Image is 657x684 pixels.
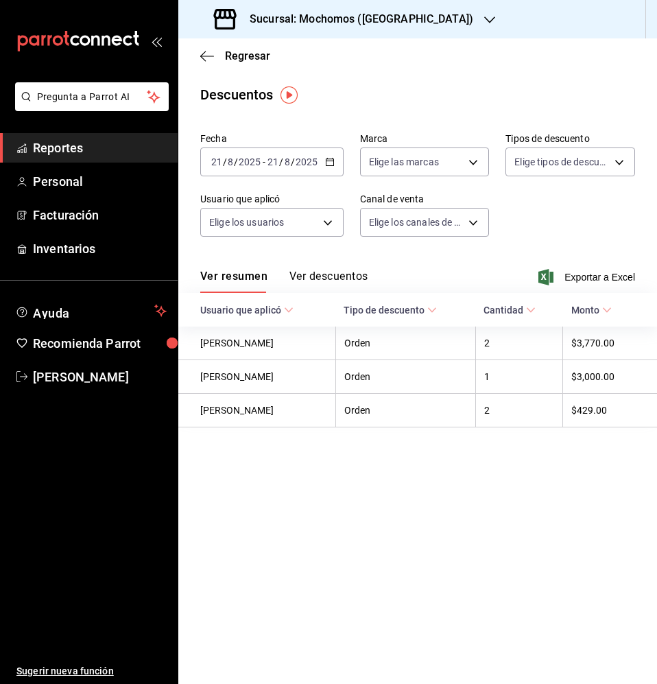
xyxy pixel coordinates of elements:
[151,36,162,47] button: open_drawer_menu
[33,303,149,319] span: Ayuda
[200,49,270,62] button: Regresar
[335,360,475,394] th: Orden
[291,156,295,167] span: /
[335,327,475,360] th: Orden
[227,156,234,167] input: --
[225,49,270,62] span: Regresar
[369,215,464,229] span: Elige los canales de venta
[234,156,238,167] span: /
[344,305,437,316] span: Tipo de descuento
[200,305,294,316] span: Usuario que aplicó
[360,194,490,204] label: Canal de venta
[10,99,169,114] a: Pregunta a Parrot AI
[279,156,283,167] span: /
[369,155,439,169] span: Elige las marcas
[571,305,612,316] span: Monto
[475,394,562,427] th: 2
[335,394,475,427] th: Orden
[178,394,335,427] th: [PERSON_NAME]
[284,156,291,167] input: --
[16,664,167,679] span: Sugerir nueva función
[33,172,167,191] span: Personal
[289,270,368,293] button: Ver descuentos
[475,327,562,360] th: 2
[223,156,227,167] span: /
[200,270,267,293] button: Ver resumen
[239,11,473,27] h3: Sucursal: Mochomos ([GEOGRAPHIC_DATA])
[563,327,657,360] th: $3,770.00
[267,156,279,167] input: --
[360,134,490,143] label: Marca
[563,360,657,394] th: $3,000.00
[209,215,284,229] span: Elige los usuarios
[33,334,167,353] span: Recomienda Parrot
[475,360,562,394] th: 1
[178,327,335,360] th: [PERSON_NAME]
[295,156,318,167] input: ----
[280,86,298,104] img: Tooltip marker
[541,269,635,285] button: Exportar a Excel
[33,139,167,157] span: Reportes
[200,84,273,105] div: Descuentos
[33,206,167,224] span: Facturación
[563,394,657,427] th: $429.00
[200,134,344,143] label: Fecha
[178,360,335,394] th: [PERSON_NAME]
[15,82,169,111] button: Pregunta a Parrot AI
[483,305,536,316] span: Cantidad
[238,156,261,167] input: ----
[200,270,368,293] div: navigation tabs
[33,368,167,386] span: [PERSON_NAME]
[505,134,635,143] label: Tipos de descuento
[200,194,344,204] label: Usuario que aplicó
[211,156,223,167] input: --
[514,155,610,169] span: Elige tipos de descuento
[263,156,265,167] span: -
[37,90,147,104] span: Pregunta a Parrot AI
[33,239,167,258] span: Inventarios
